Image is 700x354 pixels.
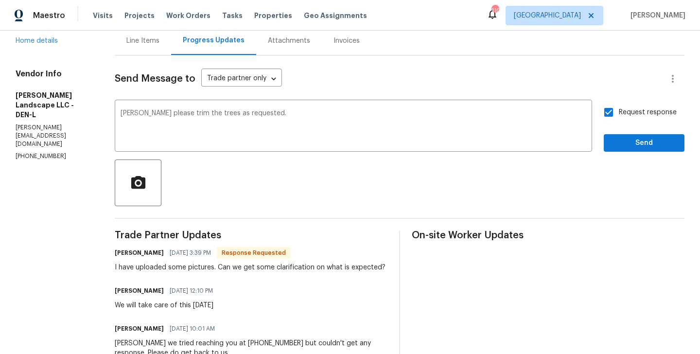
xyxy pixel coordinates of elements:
[115,301,219,310] div: We will take care of this [DATE]
[124,11,155,20] span: Projects
[170,248,211,258] span: [DATE] 3:39 PM
[115,286,164,296] h6: [PERSON_NAME]
[412,230,684,240] span: On-site Worker Updates
[304,11,367,20] span: Geo Assignments
[166,11,210,20] span: Work Orders
[183,35,245,45] div: Progress Updates
[16,124,91,148] p: [PERSON_NAME][EMAIL_ADDRESS][DOMAIN_NAME]
[627,11,685,20] span: [PERSON_NAME]
[115,324,164,334] h6: [PERSON_NAME]
[201,71,282,87] div: Trade partner only
[115,248,164,258] h6: [PERSON_NAME]
[121,110,586,144] textarea: [PERSON_NAME] please trim the trees as requested.
[491,6,498,16] div: 110
[16,69,91,79] h4: Vendor Info
[604,134,684,152] button: Send
[619,107,677,118] span: Request response
[218,248,290,258] span: Response Requested
[170,286,213,296] span: [DATE] 12:10 PM
[16,90,91,120] h5: [PERSON_NAME] Landscape LLC - DEN-L
[115,263,385,272] div: I have uploaded some pictures. Can we get some clarification on what is expected?
[268,36,310,46] div: Attachments
[16,152,91,160] p: [PHONE_NUMBER]
[93,11,113,20] span: Visits
[16,37,58,44] a: Home details
[333,36,360,46] div: Invoices
[126,36,159,46] div: Line Items
[222,12,243,19] span: Tasks
[254,11,292,20] span: Properties
[115,230,387,240] span: Trade Partner Updates
[170,324,215,334] span: [DATE] 10:01 AM
[115,74,195,84] span: Send Message to
[612,137,677,149] span: Send
[514,11,581,20] span: [GEOGRAPHIC_DATA]
[33,11,65,20] span: Maestro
